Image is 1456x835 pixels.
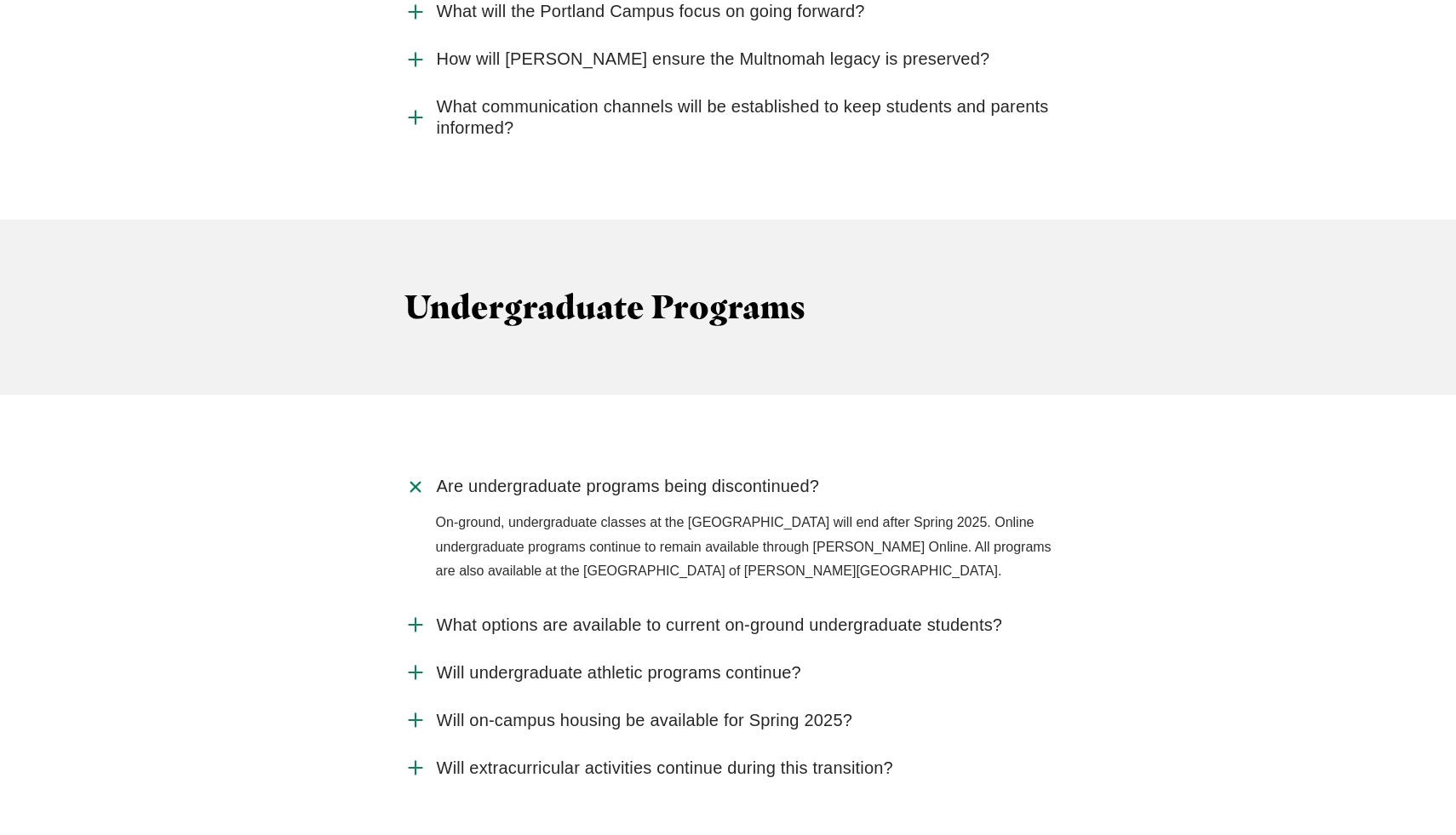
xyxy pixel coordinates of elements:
span: Are undergraduate programs being discontinued? [437,476,820,497]
span: What will the Portland Campus focus on going forward? [437,1,865,22]
span: Will on-campus housing be available for Spring 2025? [437,710,852,731]
span: What communication channels will be established to keep students and parents informed? [437,96,1052,139]
p: On-ground, undergraduate classes at the [GEOGRAPHIC_DATA] will end after Spring 2025. Online unde... [436,511,1052,584]
span: How will [PERSON_NAME] ensure the Multnomah legacy is preserved? [437,49,990,70]
span: What options are available to current on-ground undergraduate students? [437,615,1003,636]
h3: Undergraduate Programs [404,288,1052,327]
span: Will undergraduate athletic programs continue? [437,662,801,683]
span: Will extracurricular activities continue during this transition? [437,758,893,779]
